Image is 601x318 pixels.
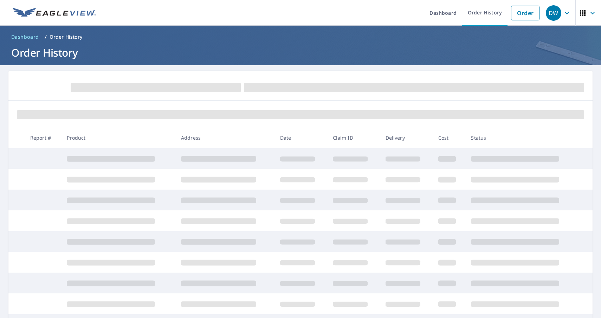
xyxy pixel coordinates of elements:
h1: Order History [8,45,593,60]
th: Address [175,127,274,148]
nav: breadcrumb [8,31,593,43]
th: Delivery [380,127,433,148]
a: Order [511,6,539,20]
p: Order History [50,33,83,40]
span: Dashboard [11,33,39,40]
div: DW [546,5,561,21]
th: Date [274,127,327,148]
th: Claim ID [327,127,380,148]
th: Status [465,127,580,148]
li: / [45,33,47,41]
img: EV Logo [13,8,96,18]
a: Dashboard [8,31,42,43]
th: Product [61,127,175,148]
th: Report # [25,127,62,148]
th: Cost [433,127,466,148]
